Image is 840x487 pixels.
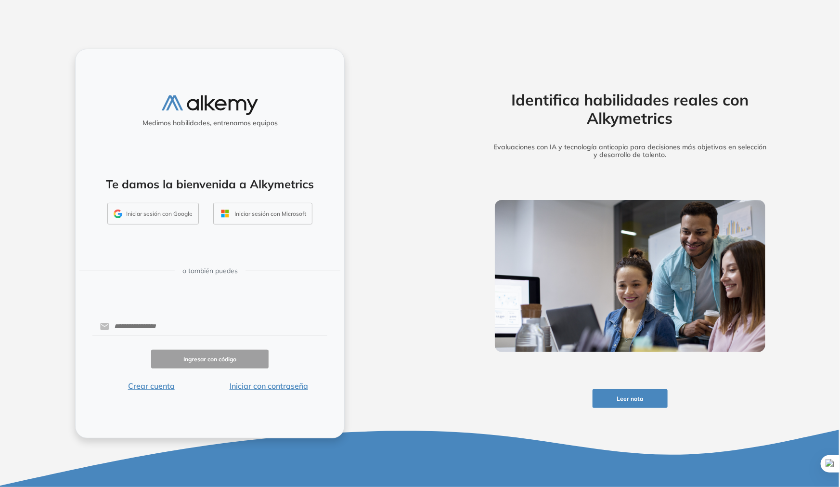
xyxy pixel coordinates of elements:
img: logo-alkemy [162,95,258,115]
button: Ingresar con código [151,350,269,369]
img: GMAIL_ICON [114,210,122,218]
button: Crear cuenta [92,380,210,392]
h5: Evaluaciones con IA y tecnología anticopia para decisiones más objetivas en selección y desarroll... [480,143,780,159]
span: o también puedes [182,266,238,276]
h4: Te damos la bienvenida a Alkymetrics [88,177,332,191]
iframe: Chat Widget [667,375,840,487]
img: img-more-info [495,200,765,352]
button: Iniciar con contraseña [210,380,327,392]
img: OUTLOOK_ICON [220,208,231,219]
button: Iniciar sesión con Google [107,203,199,225]
h2: Identifica habilidades reales con Alkymetrics [480,91,780,128]
button: Leer nota [593,389,668,408]
div: Widget de chat [667,375,840,487]
h5: Medimos habilidades, entrenamos equipos [79,119,340,127]
button: Iniciar sesión con Microsoft [213,203,312,225]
